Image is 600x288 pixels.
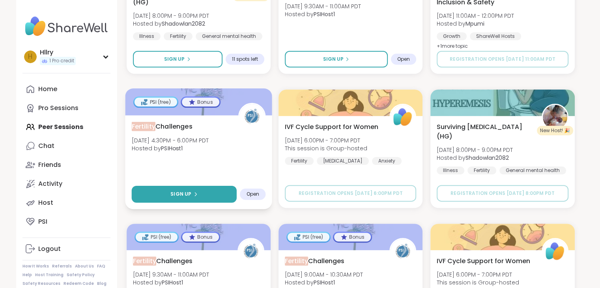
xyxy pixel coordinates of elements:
[372,157,402,165] div: Anxiety
[182,233,219,241] div: Bonus
[133,51,222,67] button: Sign Up
[22,155,110,174] a: Friends
[38,180,62,188] div: Activity
[162,279,183,286] b: PSIHost1
[131,136,209,144] span: [DATE] 4:30PM - 6:00PM PDT
[97,281,107,286] a: Blog
[22,80,110,99] a: Home
[285,157,314,165] div: Fertility
[437,20,514,28] span: Hosted by
[437,51,568,67] button: Registration opens [DATE] 11:00AM PDT
[317,157,369,165] div: [MEDICAL_DATA]
[131,186,237,203] button: Sign Up
[437,122,533,141] span: Surviving [MEDICAL_DATA] (HG)
[232,56,258,62] span: 11 spots left
[437,166,464,174] div: Illness
[437,185,568,202] button: Registration opens [DATE] 8:00PM PDT
[285,2,361,10] span: [DATE] 9:30AM - 11:00AM PDT
[239,104,264,129] img: PSIHost1
[334,233,371,241] div: Bonus
[38,198,53,207] div: Host
[543,239,567,264] img: ShareWell
[196,32,262,40] div: General mental health
[133,271,209,279] span: [DATE] 9:30AM - 11:00AM PDT
[64,281,94,286] a: Redeem Code
[285,256,344,266] span: Challenges
[285,51,388,67] button: Sign Up
[40,48,76,57] div: Hllry
[285,279,363,286] span: Hosted by
[314,10,335,18] b: PSIHost1
[131,122,192,131] span: Challenges
[543,105,567,129] img: Shadowlan2082
[391,105,415,129] img: ShareWell
[133,256,156,266] span: Fertility
[164,56,185,63] span: Sign Up
[35,272,64,278] a: Host Training
[467,166,496,174] div: Fertility
[285,256,308,266] span: Fertility
[239,239,263,264] img: PSIHost1
[285,10,361,18] span: Hosted by
[285,271,363,279] span: [DATE] 9:00AM - 10:30AM PDT
[285,185,416,202] button: Registration opens [DATE] 6:00PM PDT
[134,97,177,106] div: PSI (free)
[131,144,209,152] span: Hosted by
[133,12,209,20] span: [DATE] 8:00PM - 9:00PM PDT
[52,264,72,269] a: Referrals
[133,279,209,286] span: Hosted by
[22,193,110,212] a: Host
[38,161,61,169] div: Friends
[182,97,219,106] div: Bonus
[437,256,530,266] span: IVF Cycle Support for Women
[38,245,61,253] div: Logout
[437,12,514,20] span: [DATE] 11:00AM - 12:00PM PDT
[22,212,110,231] a: PSI
[133,32,161,40] div: Illness
[22,272,32,278] a: Help
[465,20,484,28] b: Mpumi
[136,233,178,241] div: PSI (free)
[22,174,110,193] a: Activity
[49,58,74,64] span: 1 Pro credit
[246,191,259,197] span: Open
[437,154,513,162] span: Hosted by
[22,99,110,118] a: Pro Sessions
[450,190,555,196] span: Registration opens [DATE] 8:00PM PDT
[437,279,519,286] span: This session is Group-hosted
[314,279,335,286] b: PSIHost1
[38,85,57,94] div: Home
[22,281,60,286] a: Safety Resources
[437,146,513,154] span: [DATE] 8:00PM - 9:00PM PDT
[285,122,378,132] span: IVF Cycle Support for Women
[323,56,343,63] span: Sign Up
[285,137,367,144] span: [DATE] 6:00PM - 7:00PM PDT
[38,104,79,112] div: Pro Sessions
[450,56,555,62] span: Registration opens [DATE] 11:00AM PDT
[22,137,110,155] a: Chat
[97,264,105,269] a: FAQ
[38,142,54,150] div: Chat
[67,272,95,278] a: Safety Policy
[22,239,110,258] a: Logout
[437,32,467,40] div: Growth
[164,32,193,40] div: Fertility
[28,52,32,62] span: H
[38,217,47,226] div: PSI
[397,56,410,62] span: Open
[22,13,110,40] img: ShareWell Nav Logo
[131,122,155,131] span: Fertility
[133,256,193,266] span: Challenges
[288,233,329,241] div: PSI (free)
[22,264,49,269] a: How It Works
[465,154,509,162] b: Shadowlan2082
[170,191,191,198] span: Sign Up
[499,166,566,174] div: General mental health
[133,20,209,28] span: Hosted by
[285,144,367,152] span: This session is Group-hosted
[470,32,521,40] div: ShareWell Hosts
[161,144,183,152] b: PSIHost1
[537,126,573,135] div: New Host! 🎉
[298,190,402,196] span: Registration opens [DATE] 6:00PM PDT
[391,239,415,264] img: PSIHost1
